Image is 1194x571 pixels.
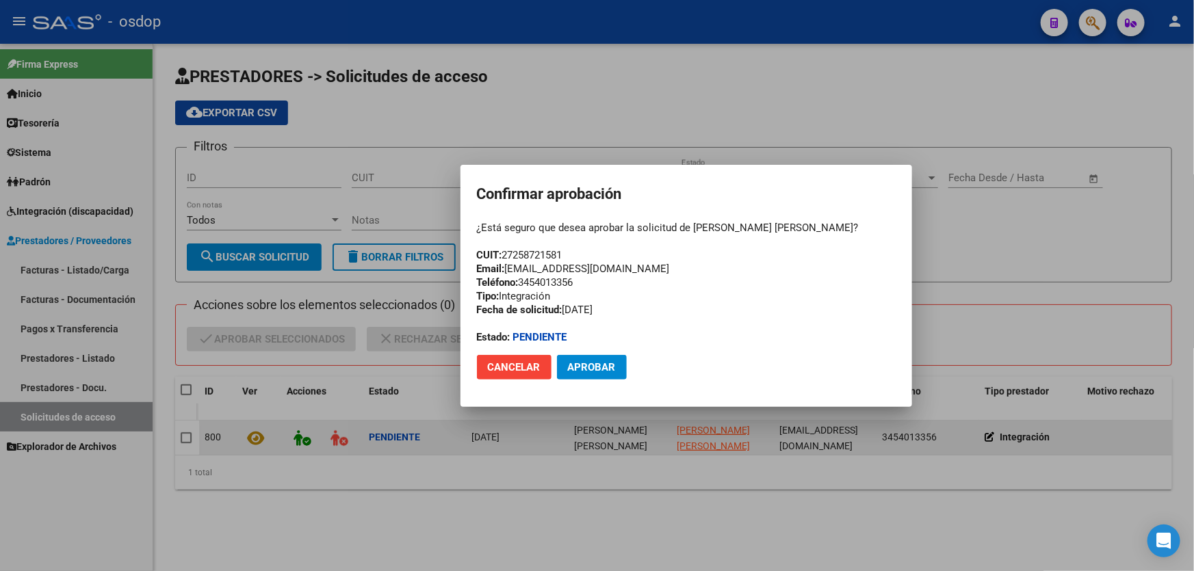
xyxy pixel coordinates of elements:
[568,361,616,373] span: Aprobar
[477,221,896,344] div: ¿Está seguro que desea aprobar la solicitud de [PERSON_NAME] [PERSON_NAME]? 27258721581 [EMAIL_AD...
[477,263,505,275] strong: Email:
[477,331,510,343] strong: Estado:
[477,290,499,302] strong: Tipo:
[477,355,551,380] button: Cancelar
[1147,524,1180,557] div: Open Intercom Messenger
[477,304,562,316] strong: Fecha de solicitud:
[488,361,541,373] span: Cancelar
[477,181,896,207] h2: Confirmar aprobación
[513,331,567,343] strong: Pendiente
[477,249,502,261] strong: CUIT:
[477,276,519,289] strong: Teléfono:
[557,355,627,380] button: Aprobar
